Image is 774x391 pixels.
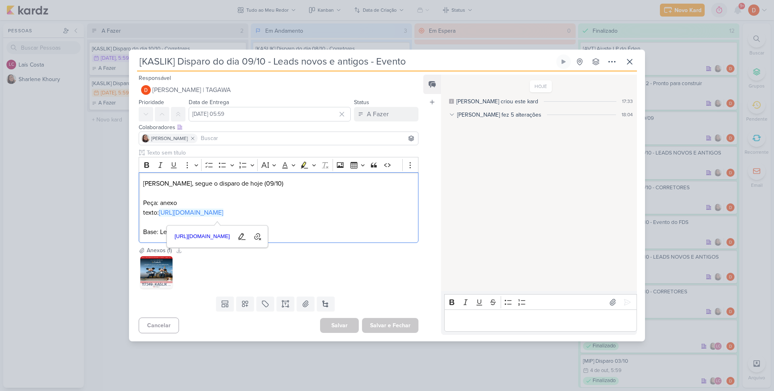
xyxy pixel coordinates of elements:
button: A Fazer [354,107,418,121]
input: Texto sem título [145,148,418,157]
p: Base: Leads novos e antigos [143,227,414,237]
div: Este log é visível à todos no kard [449,99,454,104]
img: Diego Lima | TAGAWA [141,85,151,95]
div: 18:04 [622,111,633,118]
label: Responsável [139,75,171,82]
span: [PERSON_NAME] [151,135,188,142]
label: Prioridade [139,99,164,106]
p: texto: [143,208,414,217]
div: [PERSON_NAME] fez 5 alterações [457,111,541,119]
input: Select a date [189,107,351,121]
div: Ligar relógio [560,59,567,65]
input: Kard Sem Título [137,54,555,69]
div: A Fazer [367,109,389,119]
div: 117349_KASLIK _ E-MAIL MKT _ KASLIK IBIRAPUERA _ ESPECIAL [DATE] _ ZAZUU PET _ 11.10.jpg [140,280,173,289]
label: Status [354,99,369,106]
a: [URL][DOMAIN_NAME] [172,230,233,243]
div: Editor toolbar [444,294,637,310]
p: [PERSON_NAME], segue o disparo de hoje (09/10) Peça: anexo [143,179,414,208]
a: [URL][DOMAIN_NAME] [159,209,223,217]
div: Editor toolbar [139,157,418,173]
img: Sharlene Khoury [141,134,150,142]
div: Colaboradores [139,123,418,132]
span: [URL][DOMAIN_NAME] [172,232,233,241]
input: Buscar [199,134,416,143]
div: 17:33 [622,98,633,105]
img: 8cHY6fjUoRIxi2o8rc2Qr8mhfacPnBrj2ttR3OQy.jpg [140,256,173,289]
div: Editor editing area: main [444,309,637,332]
div: Sharlene criou este kard [456,97,538,106]
label: Data de Entrega [189,99,229,106]
div: Editor editing area: main [139,172,418,243]
div: Anexos (1) [147,246,172,255]
button: [PERSON_NAME] | TAGAWA [139,83,418,97]
button: Cancelar [139,318,179,333]
span: [PERSON_NAME] | TAGAWA [152,85,231,95]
